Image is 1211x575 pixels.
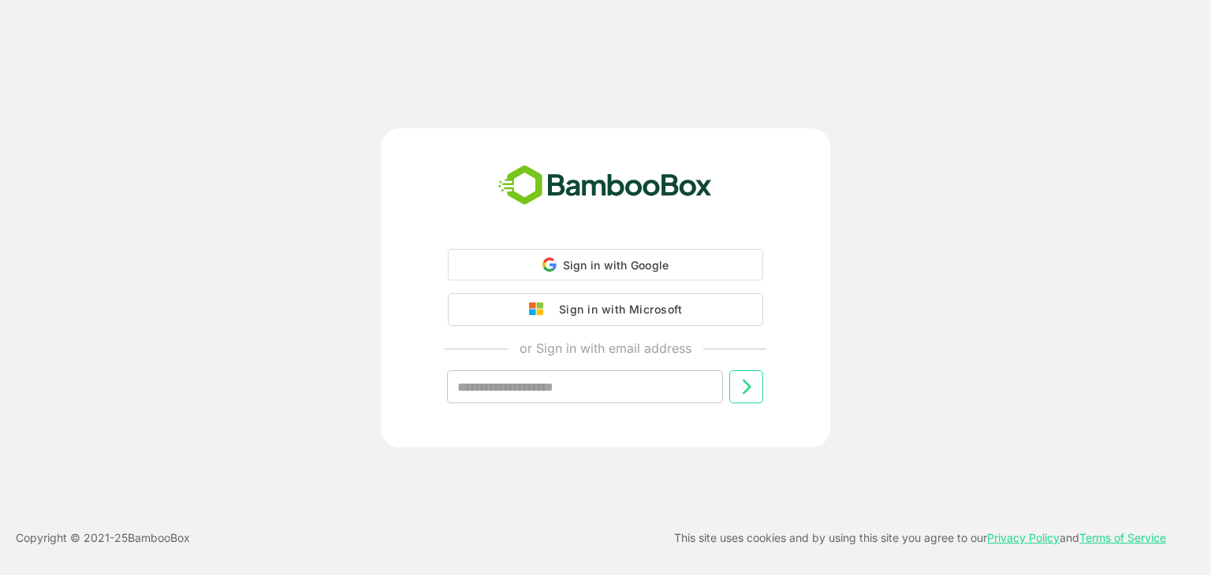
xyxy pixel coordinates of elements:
[490,160,721,212] img: bamboobox
[529,302,551,317] img: google
[563,258,669,272] span: Sign in with Google
[16,529,190,547] p: Copyright © 2021- 25 BambooBox
[987,531,1060,544] a: Privacy Policy
[520,339,691,358] p: or Sign in with email address
[674,529,1166,547] p: This site uses cookies and by using this site you agree to our and
[448,293,763,326] button: Sign in with Microsoft
[1079,531,1166,544] a: Terms of Service
[551,299,682,320] div: Sign in with Microsoft
[448,249,763,280] div: Sign in with Google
